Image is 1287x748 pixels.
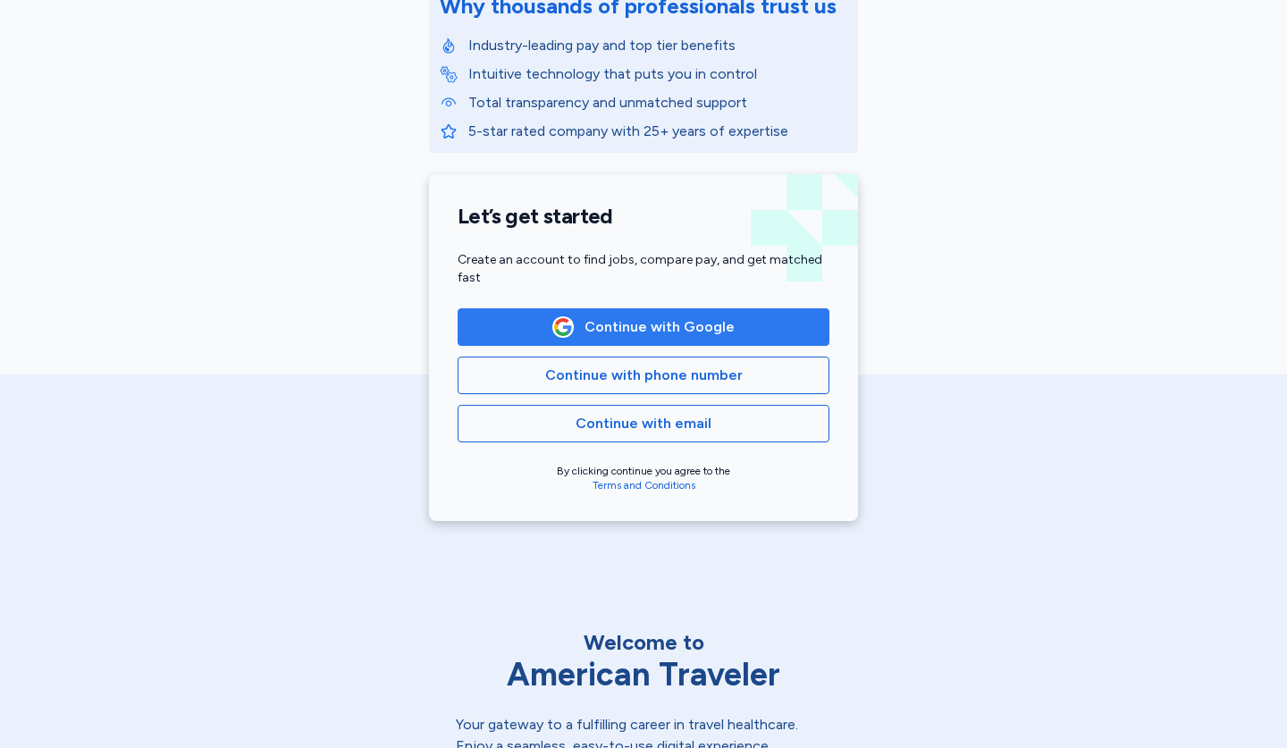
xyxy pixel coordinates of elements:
span: Continue with Google [585,316,735,338]
p: Industry-leading pay and top tier benefits [468,35,847,56]
div: By clicking continue you agree to the [458,464,829,492]
button: Continue with email [458,405,829,442]
div: American Traveler [456,657,831,693]
h1: Let’s get started [458,203,829,230]
button: Continue with phone number [458,357,829,394]
p: 5-star rated company with 25+ years of expertise [468,121,847,142]
p: Total transparency and unmatched support [468,92,847,113]
div: Create an account to find jobs, compare pay, and get matched fast [458,251,829,287]
div: Welcome to [456,628,831,657]
p: Intuitive technology that puts you in control [468,63,847,85]
button: Google LogoContinue with Google [458,308,829,346]
span: Continue with phone number [545,365,743,386]
img: Google Logo [553,317,573,337]
span: Continue with email [576,413,711,434]
a: Terms and Conditions [593,479,695,492]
